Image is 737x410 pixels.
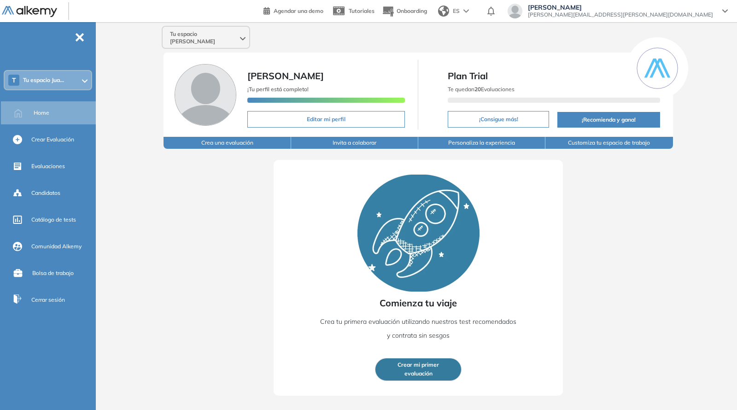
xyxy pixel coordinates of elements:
span: Crear Evaluación [31,135,74,144]
button: Onboarding [382,1,427,21]
span: Comunidad Alkemy [31,242,82,251]
span: Comienza tu viaje [380,296,457,310]
span: Home [34,109,49,117]
span: Cerrar sesión [31,296,65,304]
span: evaluación [404,369,433,378]
span: [PERSON_NAME] [528,4,713,11]
b: 20 [474,86,481,93]
span: ¡Tu perfil está completo! [247,86,309,93]
img: Logo [2,6,57,18]
span: Candidatos [31,189,60,197]
button: Invita a colaborar [291,137,418,149]
span: Te quedan Evaluaciones [448,86,515,93]
p: Crea tu primera evaluación utilizando nuestros test recomendados y contrata sin sesgos [319,315,517,342]
button: ¡Consigue más! [448,111,549,128]
button: Crear mi primerevaluación [375,358,462,381]
span: ES [453,7,460,15]
span: Bolsa de trabajo [32,269,74,277]
span: T [12,76,16,84]
span: Onboarding [397,7,427,14]
button: ¡Recomienda y gana! [557,112,660,128]
span: Tutoriales [349,7,374,14]
div: Widget de chat [691,366,737,410]
iframe: Chat Widget [691,366,737,410]
img: Foto de perfil [175,64,236,126]
img: arrow [463,9,469,13]
span: Evaluaciones [31,162,65,170]
a: Agendar una demo [263,5,323,16]
span: Catálogo de tests [31,216,76,224]
button: Editar mi perfil [247,111,405,128]
button: Crea una evaluación [164,137,291,149]
img: Rocket [357,175,480,292]
span: Agendar una demo [274,7,323,14]
img: world [438,6,449,17]
button: Personaliza la experiencia [418,137,545,149]
span: Tu espacio [PERSON_NAME] [170,30,238,45]
span: [PERSON_NAME][EMAIL_ADDRESS][PERSON_NAME][DOMAIN_NAME] [528,11,713,18]
span: Plan Trial [448,69,660,83]
span: Tu espacio Jua... [23,76,64,84]
button: Customiza tu espacio de trabajo [545,137,673,149]
span: [PERSON_NAME] [247,70,324,82]
span: Crear mi primer [398,361,439,369]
